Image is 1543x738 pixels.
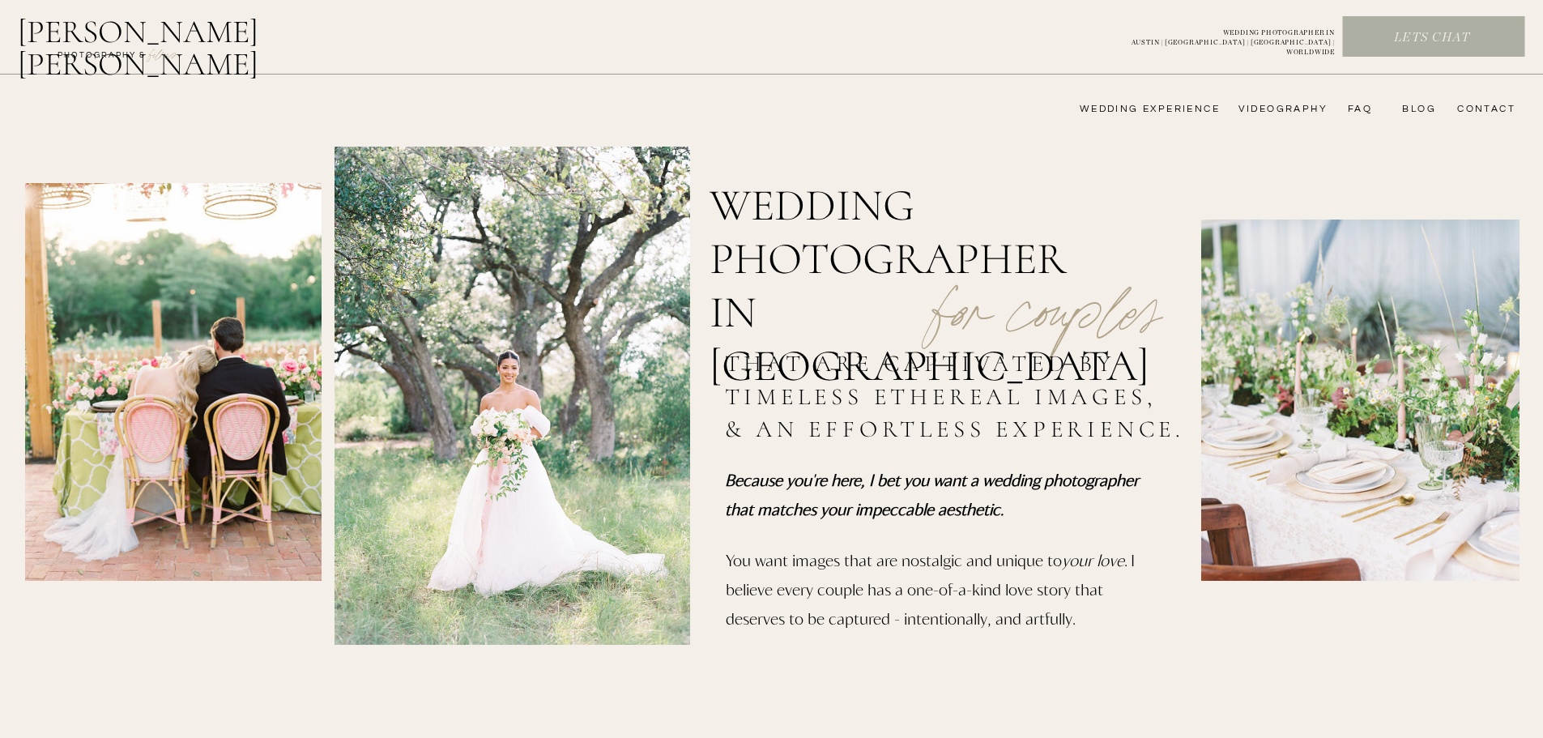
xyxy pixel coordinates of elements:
[1396,103,1436,116] a: bLog
[725,470,1139,518] i: Because you're here, I bet you want a wedding photographer that matches your impeccable aesthetic.
[133,44,193,63] a: FILMs
[1062,550,1124,569] i: your love
[725,348,1193,450] h2: that are captivated by timeless ethereal images, & an effortless experience.
[1340,103,1372,116] a: FAQ
[1452,103,1515,116] a: CONTACT
[49,49,155,69] a: photography &
[1105,28,1335,46] a: WEDDING PHOTOGRAPHER INAUSTIN | [GEOGRAPHIC_DATA] | [GEOGRAPHIC_DATA] | WORLDWIDE
[18,15,343,54] a: [PERSON_NAME] [PERSON_NAME]
[726,545,1137,646] p: You want images that are nostalgic and unique to . I believe every couple has a one-of-a-kind lov...
[1105,28,1335,46] p: WEDDING PHOTOGRAPHER IN AUSTIN | [GEOGRAPHIC_DATA] | [GEOGRAPHIC_DATA] | WORLDWIDE
[893,232,1200,335] p: for couples
[710,179,1120,301] h1: wedding photographer in [GEOGRAPHIC_DATA]
[1234,103,1328,116] a: videography
[1057,103,1220,116] a: wedding experience
[1343,29,1521,47] a: Lets chat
